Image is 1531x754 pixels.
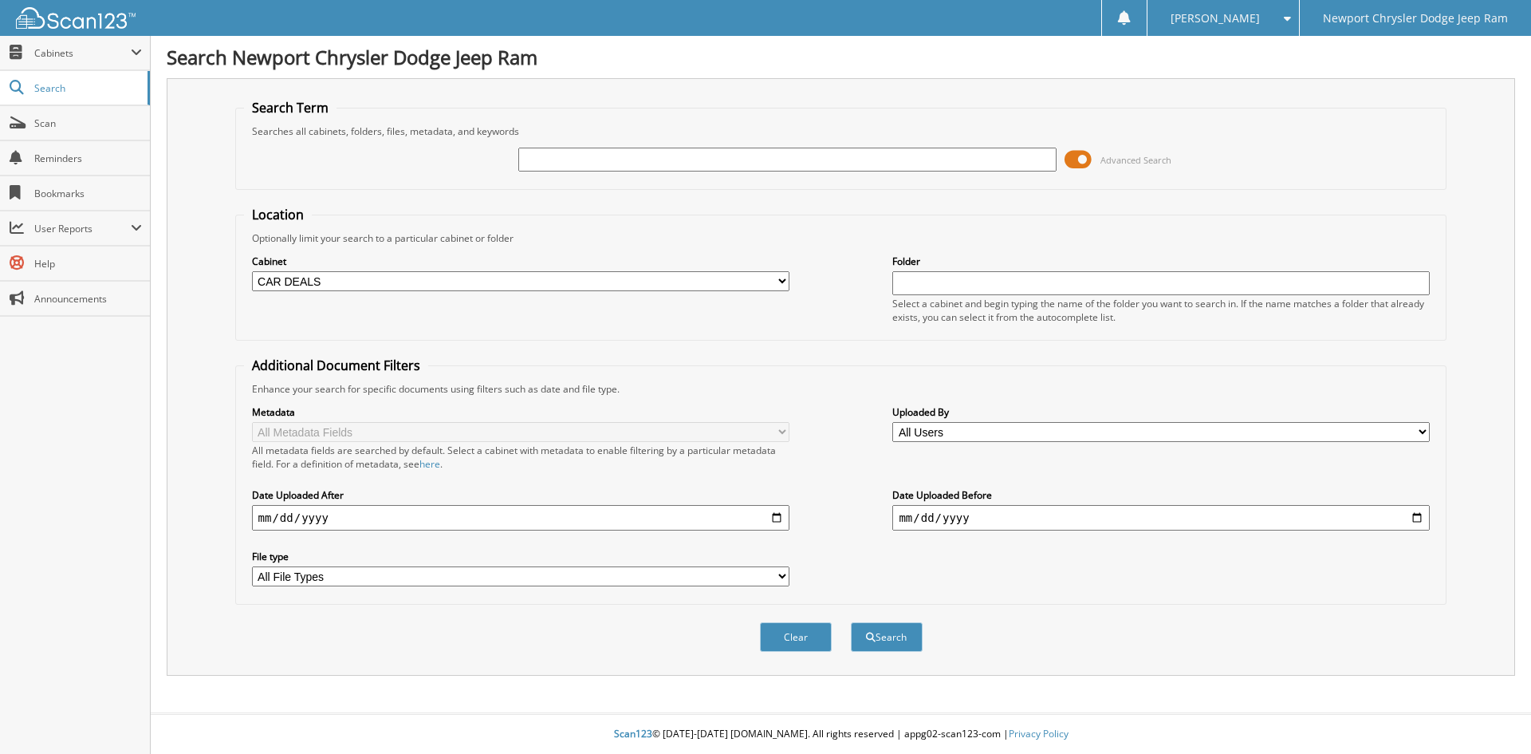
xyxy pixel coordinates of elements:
[244,99,337,116] legend: Search Term
[244,357,428,374] legend: Additional Document Filters
[244,231,1439,245] div: Optionally limit your search to a particular cabinet or folder
[151,715,1531,754] div: © [DATE]-[DATE] [DOMAIN_NAME]. All rights reserved | appg02-scan123-com |
[1171,14,1260,23] span: [PERSON_NAME]
[16,7,136,29] img: scan123-logo-white.svg
[244,206,312,223] legend: Location
[252,505,789,531] input: start
[34,81,140,95] span: Search
[34,292,142,306] span: Announcements
[851,622,923,652] button: Search
[244,382,1439,396] div: Enhance your search for specific documents using filters such as date and file type.
[34,187,142,200] span: Bookmarks
[760,622,832,652] button: Clear
[34,222,131,235] span: User Reports
[34,116,142,130] span: Scan
[614,727,652,740] span: Scan123
[892,488,1430,502] label: Date Uploaded Before
[252,444,789,471] div: All metadata fields are searched by default. Select a cabinet with metadata to enable filtering b...
[419,457,440,471] a: here
[34,257,142,270] span: Help
[244,124,1439,138] div: Searches all cabinets, folders, files, metadata, and keywords
[34,152,142,165] span: Reminders
[1100,154,1171,166] span: Advanced Search
[252,405,789,419] label: Metadata
[892,505,1430,531] input: end
[1451,677,1531,754] iframe: Chat Widget
[892,255,1430,268] label: Folder
[892,297,1430,324] div: Select a cabinet and begin typing the name of the folder you want to search in. If the name match...
[167,44,1515,70] h1: Search Newport Chrysler Dodge Jeep Ram
[1009,727,1069,740] a: Privacy Policy
[252,255,789,268] label: Cabinet
[1323,14,1508,23] span: Newport Chrysler Dodge Jeep Ram
[34,46,131,60] span: Cabinets
[252,550,789,563] label: File type
[252,488,789,502] label: Date Uploaded After
[892,405,1430,419] label: Uploaded By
